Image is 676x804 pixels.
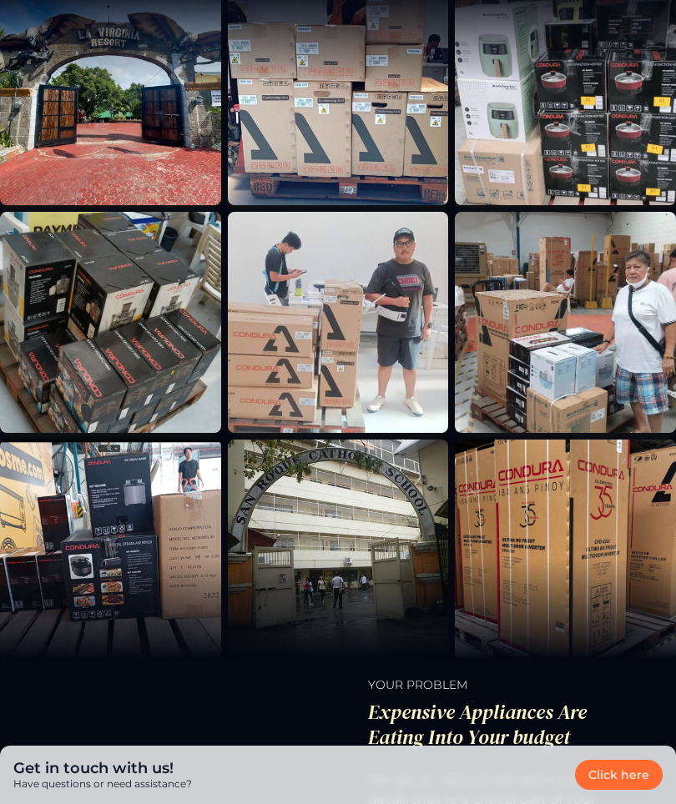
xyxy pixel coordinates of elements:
textarea: Type your message and hit 'Enter' [8,455,318,514]
span: We're online! [97,210,230,379]
p: Have questions or need assistance? [13,777,192,791]
div: Minimize live chat window [274,8,314,48]
h2: Expensive Appliances Are Eating Into Your budget [368,700,646,750]
a: Click here [575,760,663,790]
div: Chat with us now [87,93,280,115]
h4: Get in touch with us! [13,759,192,778]
span: Your Problem [368,676,646,693]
